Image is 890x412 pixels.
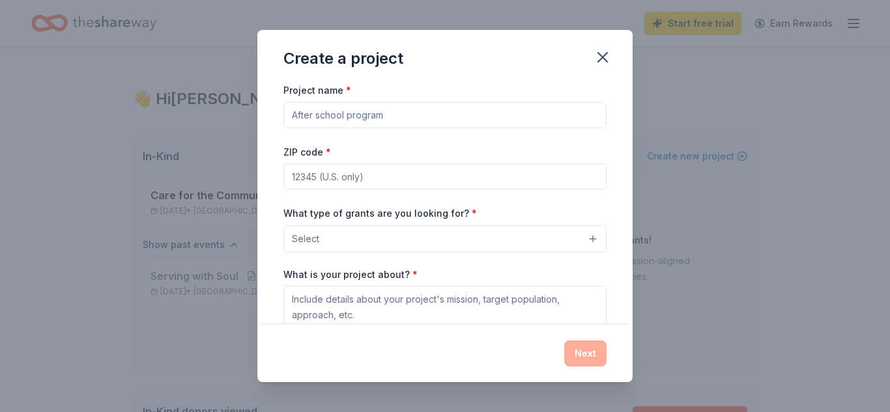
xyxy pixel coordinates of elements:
button: Select [283,225,607,253]
div: Create a project [283,48,403,69]
label: What type of grants are you looking for? [283,207,477,220]
label: ZIP code [283,146,331,159]
label: What is your project about? [283,268,418,281]
input: After school program [283,102,607,128]
span: Select [292,231,319,247]
label: Project name [283,84,351,97]
input: 12345 (U.S. only) [283,163,607,189]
